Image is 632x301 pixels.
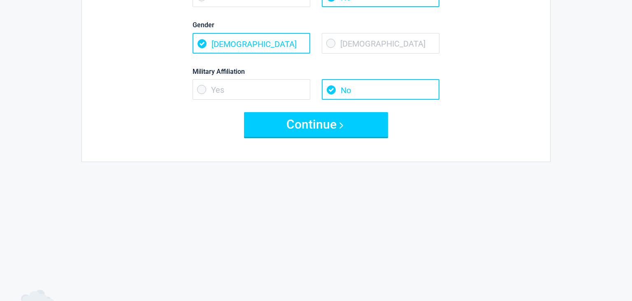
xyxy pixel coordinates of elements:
[193,79,310,100] span: Yes
[244,112,388,137] button: Continue
[322,33,439,54] span: [DEMOGRAPHIC_DATA]
[193,66,439,77] label: Military Affiliation
[193,33,310,54] span: [DEMOGRAPHIC_DATA]
[193,19,439,31] label: Gender
[322,79,439,100] span: No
